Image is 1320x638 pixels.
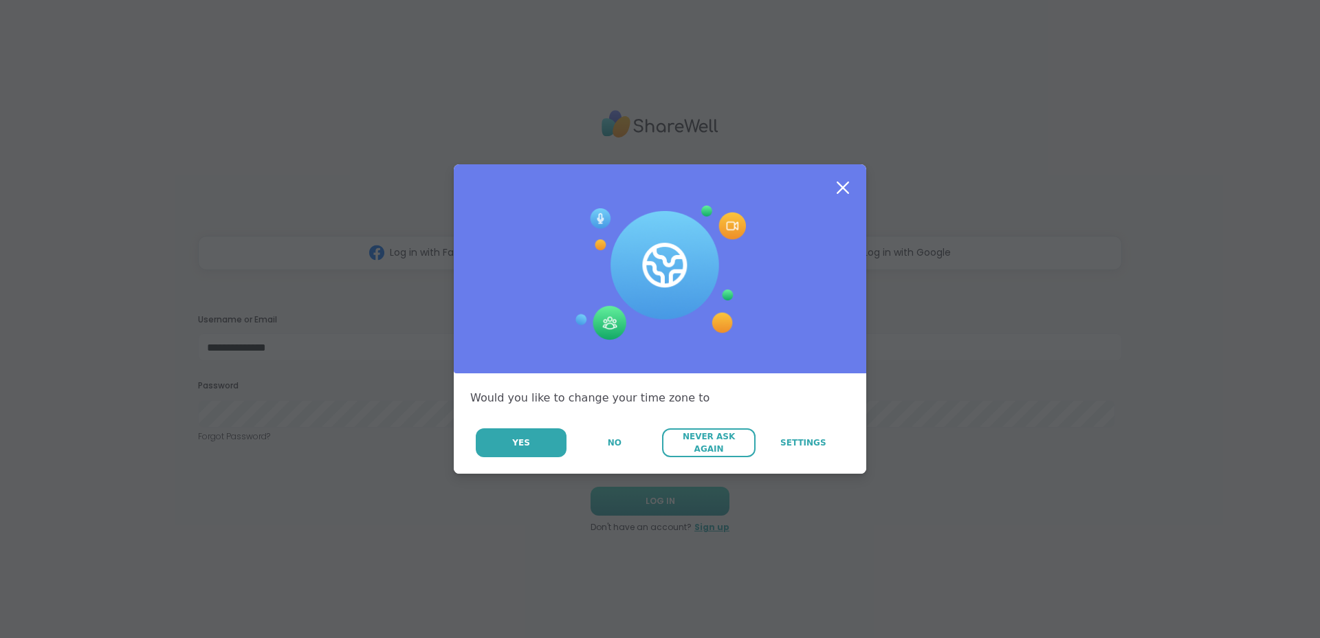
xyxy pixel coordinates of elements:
[470,390,850,406] div: Would you like to change your time zone to
[476,428,566,457] button: Yes
[662,428,755,457] button: Never Ask Again
[512,437,530,449] span: Yes
[757,428,850,457] a: Settings
[574,206,746,340] img: Session Experience
[780,437,826,449] span: Settings
[568,428,661,457] button: No
[608,437,621,449] span: No
[669,430,748,455] span: Never Ask Again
